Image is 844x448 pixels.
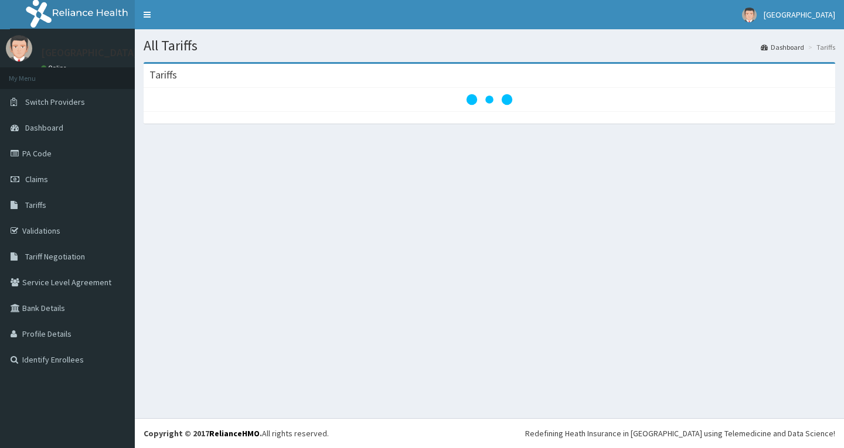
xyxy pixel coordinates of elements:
[41,64,69,72] a: Online
[25,122,63,133] span: Dashboard
[6,35,32,61] img: User Image
[25,174,48,184] span: Claims
[209,428,260,439] a: RelianceHMO
[41,47,138,58] p: [GEOGRAPHIC_DATA]
[761,42,804,52] a: Dashboard
[805,42,835,52] li: Tariffs
[525,428,835,439] div: Redefining Heath Insurance in [GEOGRAPHIC_DATA] using Telemedicine and Data Science!
[25,251,85,262] span: Tariff Negotiation
[742,8,757,22] img: User Image
[25,200,46,210] span: Tariffs
[135,418,844,448] footer: All rights reserved.
[466,76,513,123] svg: audio-loading
[149,70,177,80] h3: Tariffs
[144,428,262,439] strong: Copyright © 2017 .
[25,97,85,107] span: Switch Providers
[764,9,835,20] span: [GEOGRAPHIC_DATA]
[144,38,835,53] h1: All Tariffs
